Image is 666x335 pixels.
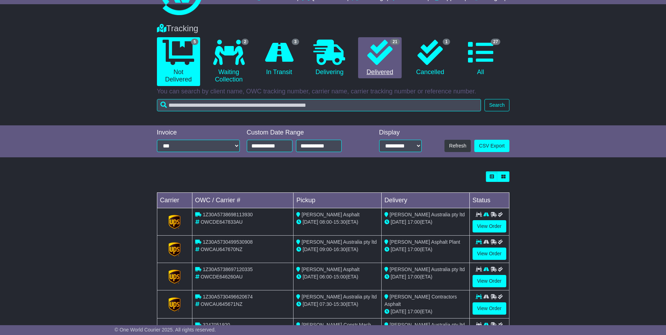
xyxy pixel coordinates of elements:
span: 09:00 [319,247,332,252]
span: OWCDE646260AU [200,274,243,280]
span: 3 [292,39,299,45]
span: 1Z30A5738698113930 [203,212,252,217]
td: OWC / Carrier # [192,193,294,208]
div: (ETA) [384,246,467,253]
button: Refresh [444,140,471,152]
span: 15:30 [334,219,346,225]
span: OWCDE647833AU [200,219,243,225]
span: [DATE] [303,247,318,252]
span: 17:00 [408,247,420,252]
span: 27 [491,39,500,45]
div: - (ETA) [296,273,378,281]
span: © One World Courier 2025. All rights reserved. [114,327,216,333]
img: GetCarrierServiceLogo [169,242,180,256]
span: [PERSON_NAME] Australia pty ltd [390,267,465,272]
span: [PERSON_NAME] Asphalt [302,212,360,217]
img: GetCarrierServiceLogo [169,270,180,284]
span: [PERSON_NAME] Constr.Mach. Suzhou Ltd [296,322,372,335]
a: View Order [473,248,506,260]
a: 5 Not Delivered [157,37,200,86]
span: 1Z30A5730496620674 [203,294,252,300]
a: View Order [473,275,506,287]
button: Search [484,99,509,111]
span: [DATE] [303,219,318,225]
div: Custom Date Range [247,129,360,137]
span: 3247051920 [203,322,230,328]
p: You can search by client name, OWC tracking number, carrier name, carrier tracking number or refe... [157,88,509,96]
span: [PERSON_NAME] Asphalt Plant [390,239,460,245]
span: 15:30 [334,301,346,307]
span: [PERSON_NAME] Australia pty ltd [302,239,377,245]
span: [DATE] [391,219,406,225]
div: (ETA) [384,218,467,226]
span: 1 [443,39,450,45]
div: - (ETA) [296,218,378,226]
span: [PERSON_NAME] Asphalt [302,267,360,272]
a: View Order [473,302,506,315]
a: Delivering [308,37,351,79]
span: 21 [390,39,400,45]
span: 17:00 [408,219,420,225]
img: GetCarrierServiceLogo [169,297,180,311]
span: 1Z30A5730499530908 [203,239,252,245]
img: GetCarrierServiceLogo [169,215,180,229]
span: [DATE] [303,301,318,307]
td: Status [469,193,509,208]
div: - (ETA) [296,301,378,308]
span: 1Z30A5738697120335 [203,267,252,272]
a: 1 Cancelled [409,37,452,79]
td: Carrier [157,193,192,208]
span: 17:00 [408,309,420,314]
span: [DATE] [391,247,406,252]
span: [PERSON_NAME] Australia pty ltd [390,212,465,217]
span: OWCAU645671NZ [200,301,242,307]
td: Delivery [381,193,469,208]
a: 2 Waiting Collection [207,37,250,86]
span: 5 [191,39,198,45]
span: [DATE] [391,309,406,314]
span: [PERSON_NAME] Australia pty ltd [302,294,377,300]
a: 27 All [459,37,502,79]
span: 15:00 [334,274,346,280]
div: Display [379,129,422,137]
div: - (ETA) [296,246,378,253]
div: (ETA) [384,308,467,315]
span: [PERSON_NAME] Contractors Asphalt [384,294,457,307]
span: 06:00 [319,274,332,280]
div: Invoice [157,129,240,137]
span: [DATE] [303,274,318,280]
span: [PERSON_NAME] Australia pty ltd [390,322,465,328]
span: [DATE] [391,274,406,280]
span: OWCAU647670NZ [200,247,242,252]
a: 3 In Transit [257,37,301,79]
a: CSV Export [474,140,509,152]
td: Pickup [294,193,382,208]
span: 16:30 [334,247,346,252]
div: Tracking [153,24,513,34]
span: 17:00 [408,274,420,280]
a: View Order [473,220,506,232]
span: 08:00 [319,219,332,225]
div: (ETA) [384,273,467,281]
span: 07:30 [319,301,332,307]
a: 21 Delivered [358,37,401,79]
span: 2 [242,39,249,45]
